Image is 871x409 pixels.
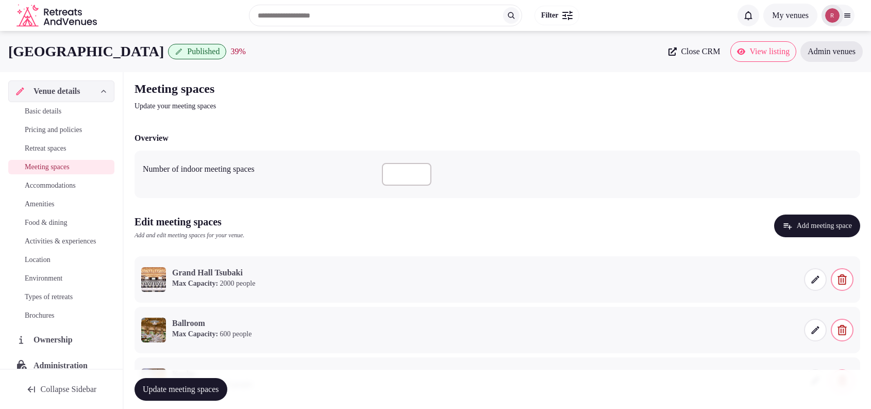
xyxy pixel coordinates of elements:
[25,162,70,172] span: Meeting spaces
[16,4,99,27] svg: Retreats and Venues company logo
[8,234,114,249] a: Activities & experiences
[141,267,166,292] img: Grand Hall Tsubaki
[25,199,55,209] span: Amenities
[135,80,481,97] h2: Meeting spaces
[168,44,226,59] button: Published
[774,215,860,237] button: Add meeting space
[541,10,558,21] span: Filter
[25,292,73,302] span: Types of retreats
[8,355,114,377] a: Administration
[8,141,114,156] a: Retreat spaces
[135,215,244,229] h2: Edit meeting spaces
[33,85,80,97] span: Venue details
[681,46,720,57] span: Close CRM
[135,231,244,240] p: Add and edit meeting spaces for your venue.
[25,273,62,284] span: Environment
[172,318,252,329] h3: Ballroom
[41,384,97,395] span: Collapse Sidebar
[25,125,82,135] span: Pricing and policies
[800,41,863,62] a: Admin venues
[8,329,114,351] a: Ownership
[25,255,51,265] span: Location
[143,384,219,395] span: Update meeting spaces
[172,279,255,289] p: 2000 people
[172,330,218,338] strong: Max Capacity:
[141,368,166,393] img: Kocho
[141,318,166,342] img: Ballroom
[730,41,796,62] a: View listing
[230,45,245,58] button: 39%
[172,329,252,339] p: 600 people
[25,310,55,321] span: Brochures
[763,11,817,20] a: My venues
[534,6,579,25] button: Filter
[8,271,114,286] a: Environment
[8,290,114,304] a: Types of retreats
[8,160,114,174] a: Meeting spaces
[8,378,114,401] button: Collapse Sidebar
[749,46,790,57] span: View listing
[8,253,114,267] a: Location
[8,123,114,137] a: Pricing and policies
[143,165,374,173] label: Number of indoor meeting spaces
[135,132,169,144] h2: Overview
[16,4,99,27] a: Visit the homepage
[8,178,114,193] a: Accommodations
[25,218,67,228] span: Food & dining
[33,359,92,372] span: Administration
[33,334,77,346] span: Ownership
[135,378,227,401] button: Update meeting spaces
[230,45,245,58] div: 39 %
[172,280,218,287] strong: Max Capacity:
[25,181,76,191] span: Accommodations
[763,4,817,27] button: My venues
[172,368,252,380] h3: Kocho
[8,216,114,230] a: Food & dining
[172,267,255,279] h3: Grand Hall Tsubaki
[808,46,856,57] span: Admin venues
[25,143,66,154] span: Retreat spaces
[662,41,726,62] a: Close CRM
[25,106,61,117] span: Basic details
[187,46,220,57] span: Published
[8,41,164,61] h1: [GEOGRAPHIC_DATA]
[8,104,114,119] a: Basic details
[25,236,96,247] span: Activities & experiences
[8,197,114,211] a: Amenities
[8,308,114,323] a: Brochures
[135,101,481,111] p: Update your meeting spaces
[825,8,840,23] img: robiejavier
